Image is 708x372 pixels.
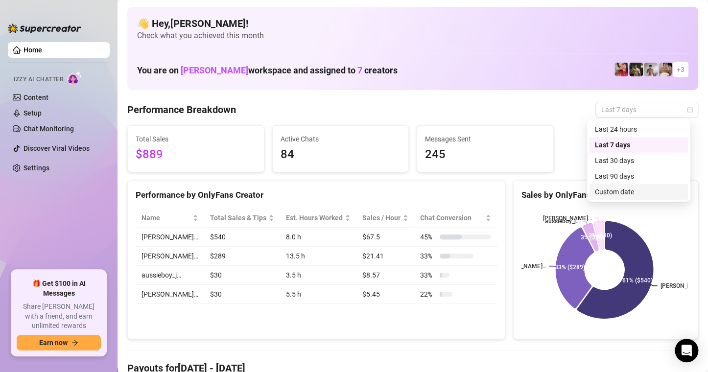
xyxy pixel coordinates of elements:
div: Last 24 hours [589,121,688,137]
td: aussieboy_j… [136,266,204,285]
span: 45 % [420,232,436,242]
td: $540 [204,228,280,247]
img: Aussieboy_jfree [659,63,672,76]
div: Est. Hours Worked [286,212,343,223]
span: Earn now [39,339,68,347]
button: Earn nowarrow-right [17,335,101,350]
img: aussieboy_j [644,63,658,76]
div: Last 24 hours [595,124,682,135]
td: 5.5 h [280,285,356,304]
h1: You are on workspace and assigned to creators [137,65,398,76]
span: + 3 [677,64,684,75]
th: Sales / Hour [356,209,414,228]
div: Last 7 days [595,139,682,150]
span: 7 [357,65,362,75]
span: Check what you achieved this month [137,30,688,41]
div: Custom date [595,186,682,197]
span: Chat Conversion [420,212,483,223]
a: Setup [24,109,42,117]
td: $21.41 [356,247,414,266]
img: AI Chatter [67,71,82,85]
span: Last 7 days [601,102,692,117]
span: $889 [136,145,256,164]
span: Sales / Hour [362,212,401,223]
h4: 👋 Hey, [PERSON_NAME] ! [137,17,688,30]
td: 3.5 h [280,266,356,285]
td: $30 [204,285,280,304]
span: Izzy AI Chatter [14,75,63,84]
div: Last 90 days [589,168,688,184]
a: Content [24,93,48,101]
a: Settings [24,164,49,172]
img: Vanessa [614,63,628,76]
td: [PERSON_NAME]… [136,247,204,266]
span: arrow-right [71,339,78,346]
span: 84 [281,145,401,164]
span: Share [PERSON_NAME] with a friend, and earn unlimited rewards [17,302,101,331]
div: Performance by OnlyFans Creator [136,188,497,202]
text: [PERSON_NAME]… [543,215,591,222]
span: Messages Sent [425,134,545,144]
img: Tony [629,63,643,76]
span: calendar [687,107,693,113]
td: 8.0 h [280,228,356,247]
th: Name [136,209,204,228]
div: Last 7 days [589,137,688,153]
a: Home [24,46,42,54]
td: $67.5 [356,228,414,247]
span: 33 % [420,270,436,280]
span: Active Chats [281,134,401,144]
td: 13.5 h [280,247,356,266]
td: [PERSON_NAME]… [136,228,204,247]
th: Total Sales & Tips [204,209,280,228]
span: Total Sales [136,134,256,144]
span: Total Sales & Tips [210,212,266,223]
div: Last 90 days [595,171,682,182]
text: [PERSON_NAME]… [497,263,546,270]
th: Chat Conversion [414,209,497,228]
span: 245 [425,145,545,164]
div: Last 30 days [595,155,682,166]
div: Custom date [589,184,688,200]
td: [PERSON_NAME]… [136,285,204,304]
td: $8.57 [356,266,414,285]
span: [PERSON_NAME] [181,65,248,75]
div: Open Intercom Messenger [675,339,698,362]
td: $30 [204,266,280,285]
span: 33 % [420,251,436,261]
div: Last 30 days [589,153,688,168]
span: 22 % [420,289,436,300]
span: Name [142,212,190,223]
img: logo-BBDzfeDw.svg [8,23,81,33]
td: $5.45 [356,285,414,304]
a: Discover Viral Videos [24,144,90,152]
div: Sales by OnlyFans Creator [521,188,690,202]
a: Chat Monitoring [24,125,74,133]
h4: Performance Breakdown [127,103,236,116]
span: 🎁 Get $100 in AI Messages [17,279,101,298]
td: $289 [204,247,280,266]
